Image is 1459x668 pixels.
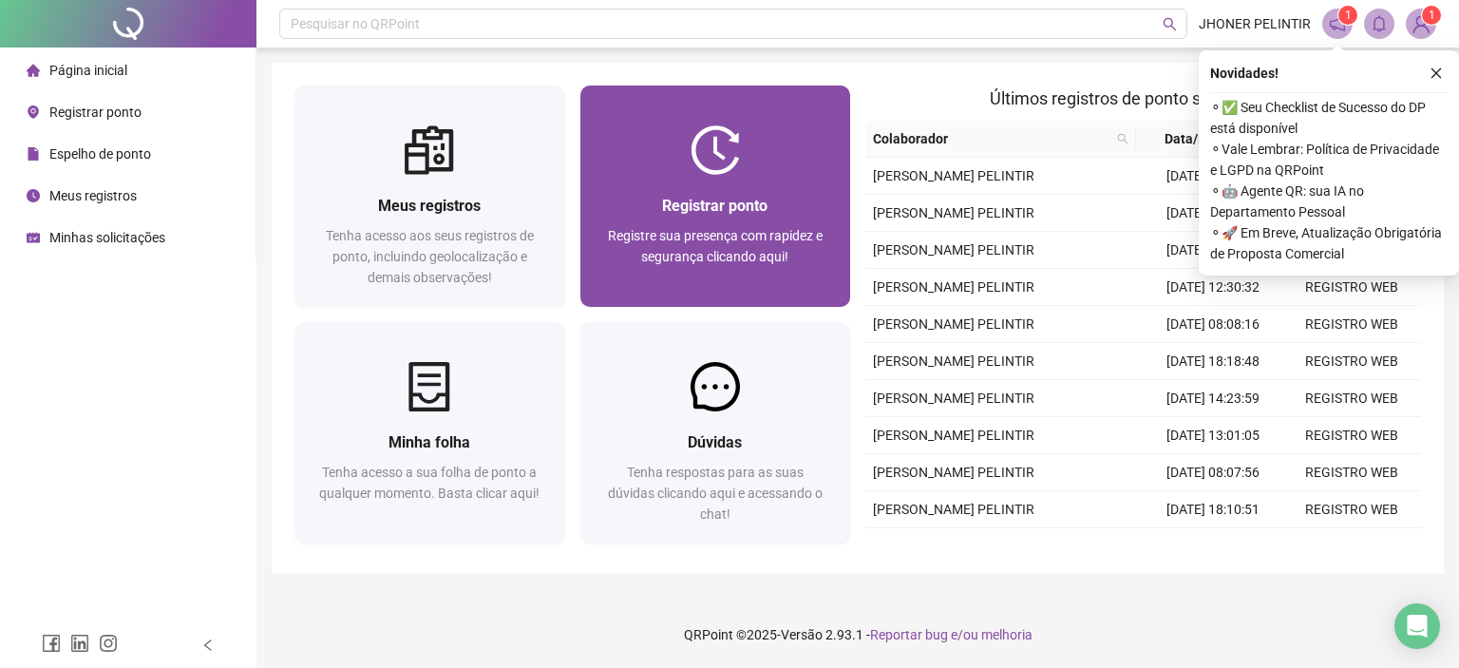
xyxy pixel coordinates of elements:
td: [DATE] 18:05:34 [1144,195,1282,232]
span: Versão [781,627,823,642]
span: 1 [1429,9,1435,22]
span: home [27,64,40,77]
span: Espelho de ponto [49,146,151,162]
span: [PERSON_NAME] PELINTIR [873,502,1034,517]
td: REGISTRO WEB [1282,306,1421,343]
span: Colaborador [873,128,1109,149]
span: notification [1329,15,1346,32]
span: environment [27,105,40,119]
td: [DATE] 18:10:51 [1144,491,1282,528]
span: [PERSON_NAME] PELINTIR [873,168,1034,183]
span: file [27,147,40,161]
td: [DATE] 13:01:05 [1144,417,1282,454]
span: Meus registros [49,188,137,203]
span: instagram [99,634,118,653]
span: search [1117,133,1128,144]
td: [DATE] 14:23:59 [1144,380,1282,417]
img: 93776 [1407,10,1435,38]
span: schedule [27,231,40,244]
span: left [201,639,215,652]
a: Registrar pontoRegistre sua presença com rapidez e segurança clicando aqui! [580,86,851,307]
span: Dúvidas [688,433,742,451]
span: [PERSON_NAME] PELINTIR [873,353,1034,369]
span: Tenha acesso aos seus registros de ponto, incluindo geolocalização e demais observações! [326,228,534,285]
span: Novidades ! [1210,63,1279,84]
td: REGISTRO WEB [1282,454,1421,491]
span: ⚬ 🚀 Em Breve, Atualização Obrigatória de Proposta Comercial [1210,222,1448,264]
span: Tenha respostas para as suas dúvidas clicando aqui e acessando o chat! [608,465,823,522]
span: Tenha acesso a sua folha de ponto a qualquer momento. Basta clicar aqui! [319,465,540,501]
span: Últimos registros de ponto sincronizados [990,88,1297,108]
span: Data/Hora [1144,128,1248,149]
span: ⚬ 🤖 Agente QR: sua IA no Departamento Pessoal [1210,181,1448,222]
span: ⚬ ✅ Seu Checklist de Sucesso do DP está disponível [1210,97,1448,139]
td: REGISTRO WEB [1282,343,1421,380]
span: Minha folha [388,433,470,451]
sup: Atualize o seu contato no menu Meus Dados [1422,6,1441,25]
td: REGISTRO WEB [1282,380,1421,417]
span: [PERSON_NAME] PELINTIR [873,465,1034,480]
span: Registrar ponto [49,105,142,120]
td: REGISTRO WEB [1282,269,1421,306]
th: Data/Hora [1136,121,1271,158]
td: [DATE] 12:30:32 [1144,269,1282,306]
span: [PERSON_NAME] PELINTIR [873,279,1034,295]
span: clock-circle [27,189,40,202]
span: [PERSON_NAME] PELINTIR [873,242,1034,258]
td: [DATE] 18:18:48 [1144,343,1282,380]
span: [PERSON_NAME] PELINTIR [873,428,1034,443]
td: [DATE] 13:58:49 [1144,528,1282,565]
span: facebook [42,634,61,653]
td: [DATE] 08:08:16 [1144,306,1282,343]
span: Meus registros [378,197,481,215]
span: close [1430,67,1443,80]
span: linkedin [70,634,89,653]
td: REGISTRO WEB [1282,528,1421,565]
td: [DATE] 08:03:54 [1144,158,1282,195]
span: Registrar ponto [662,197,767,215]
span: search [1163,17,1177,31]
footer: QRPoint © 2025 - 2.93.1 - [256,601,1459,668]
td: [DATE] 08:07:56 [1144,454,1282,491]
td: [DATE] 13:29:51 [1144,232,1282,269]
span: ⚬ Vale Lembrar: Política de Privacidade e LGPD na QRPoint [1210,139,1448,181]
span: bell [1371,15,1388,32]
span: JHONER PELINTIR [1199,13,1311,34]
span: [PERSON_NAME] PELINTIR [873,391,1034,406]
span: [PERSON_NAME] PELINTIR [873,205,1034,220]
div: Open Intercom Messenger [1394,603,1440,649]
span: Minhas solicitações [49,230,165,245]
span: 1 [1345,9,1352,22]
span: Página inicial [49,63,127,78]
span: Reportar bug e/ou melhoria [870,627,1033,642]
span: search [1113,124,1132,153]
td: REGISTRO WEB [1282,491,1421,528]
sup: 1 [1338,6,1357,25]
span: Registre sua presença com rapidez e segurança clicando aqui! [608,228,823,264]
a: Meus registrosTenha acesso aos seus registros de ponto, incluindo geolocalização e demais observa... [294,86,565,307]
a: DúvidasTenha respostas para as suas dúvidas clicando aqui e acessando o chat! [580,322,851,544]
td: REGISTRO WEB [1282,417,1421,454]
a: Minha folhaTenha acesso a sua folha de ponto a qualquer momento. Basta clicar aqui! [294,322,565,544]
span: [PERSON_NAME] PELINTIR [873,316,1034,332]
